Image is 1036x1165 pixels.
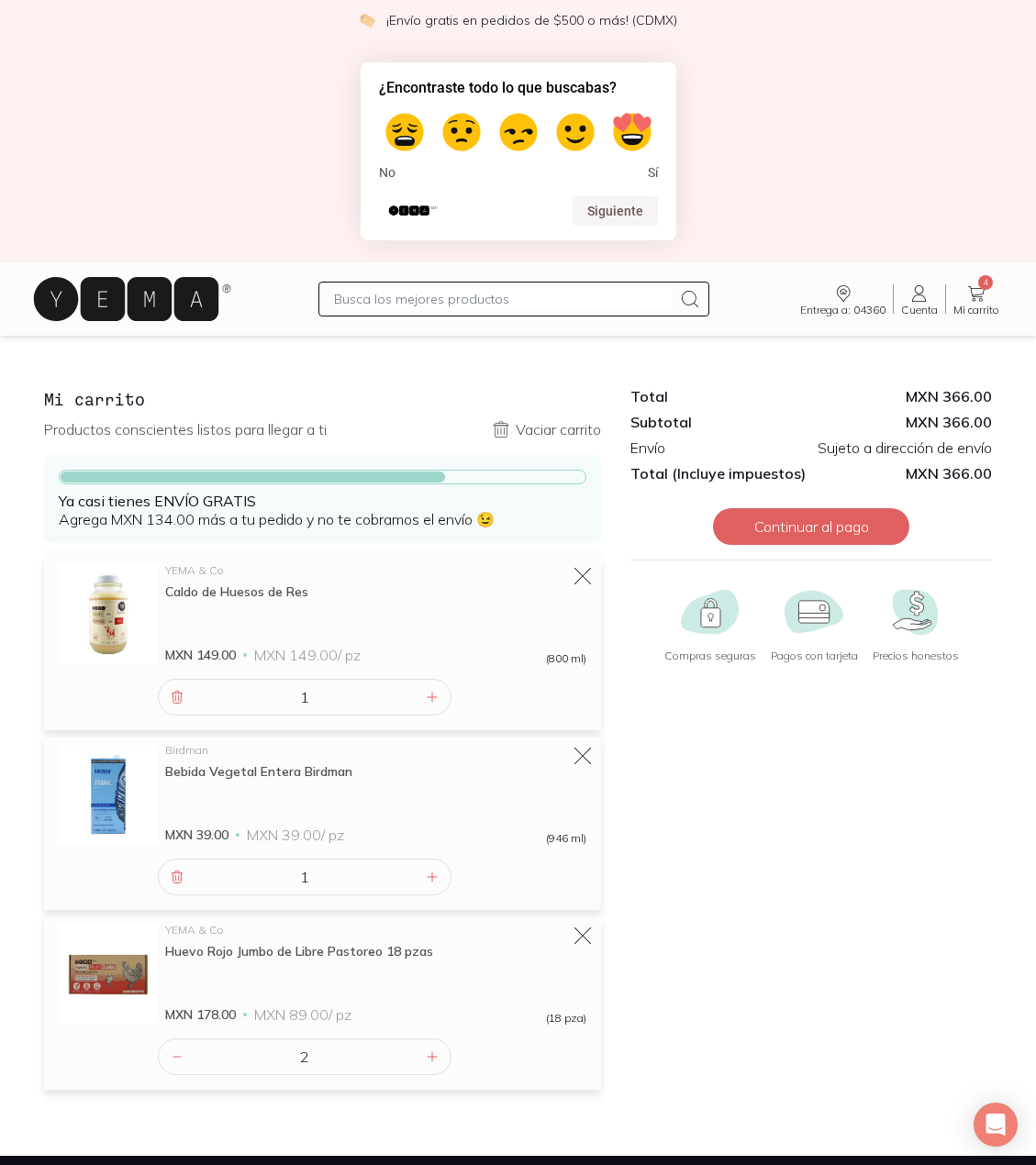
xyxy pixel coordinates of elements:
[247,826,344,844] span: MXN 39.00 / pz
[165,1005,236,1024] span: MXN 178.00
[59,745,158,844] img: Bebida Vegetal Entera Birdman
[165,763,586,780] div: Bebida Vegetal Entera Birdman
[546,1013,586,1024] span: (18 pza)
[59,565,158,664] img: Caldo de Huesos de Res
[630,438,811,457] div: Envío
[894,283,945,316] a: Cuenta
[379,106,658,182] div: ¿Encontraste todo lo que buscabas? Select an option from 1 to 5, with 1 being No and 5 being Sí
[165,565,586,576] div: YEMA & Co
[974,1103,1018,1147] div: Open Intercom Messenger
[630,413,811,431] div: Subtotal
[59,492,256,510] strong: Ya casi tienes ENVÍO GRATIS
[379,165,395,182] span: No
[254,646,361,664] span: MXN 149.00 / pz
[546,653,586,664] span: (800 ml)
[165,745,586,756] div: Birdman
[811,413,992,431] div: MXN 366.00
[59,925,586,1024] a: Huevo Rojo Jumbo de Libre Pastoreo 18 pzasYEMA & CoHuevo Rojo Jumbo de Libre Pastoreo 18 pzasMXN ...
[59,565,586,664] a: Caldo de Huesos de ResYEMA & CoCaldo de Huesos de ResMXN 149.00MXN 149.00/ pz(800 ml)
[165,943,586,960] div: Huevo Rojo Jumbo de Libre Pastoreo 18 pzas
[978,275,993,290] span: 4
[873,650,959,661] span: Precios honestos
[800,305,886,316] span: Entrega a: 04360
[254,1005,351,1024] span: MXN 89.00 / pz
[165,826,228,844] span: MXN 39.00
[165,583,586,600] div: Caldo de Huesos de Res
[379,77,658,99] h2: ¿Encontraste todo lo que buscabas? Select an option from 1 to 5, with 1 being No and 5 being Sí
[44,420,327,438] p: Productos conscientes listos para llegar a ti
[811,387,992,405] div: MXN 366.00
[516,420,601,438] p: Vaciar carrito
[901,305,938,316] span: Cuenta
[573,196,658,226] button: Siguiente pregunta
[334,288,672,310] input: Busca los mejores productos
[546,833,586,844] span: (946 ml)
[386,11,677,29] p: ¡Envío gratis en pedidos de $500 o más! (CDMX)
[44,387,601,411] h3: Mi carrito
[771,650,858,661] span: Pagos con tarjeta
[811,438,992,457] div: Sujeto a dirección de envío
[953,305,999,316] span: Mi carrito
[664,650,756,661] span: Compras seguras
[630,464,811,483] div: Total (Incluye impuestos)
[165,925,586,936] div: YEMA & Co
[630,387,811,405] div: Total
[59,745,586,844] a: Bebida Vegetal Entera BirdmanBirdmanBebida Vegetal Entera BirdmanMXN 39.00MXN 39.00/ pz(946 ml)
[59,925,158,1024] img: Huevo Rojo Jumbo de Libre Pastoreo 18 pzas
[793,283,893,316] a: Entrega a: 04360
[713,508,909,545] button: Continuar al pago
[165,646,236,664] span: MXN 149.00
[946,283,1007,316] a: 4Mi carrito
[359,12,375,28] img: check
[811,464,992,483] span: MXN 366.00
[59,492,586,528] p: Agrega MXN 134.00 más a tu pedido y no te cobramos el envío 😉
[648,165,658,182] span: Sí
